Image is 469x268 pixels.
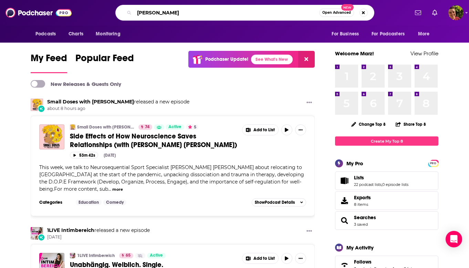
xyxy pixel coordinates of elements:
button: Change Top 8 [347,120,390,129]
button: 5 [186,124,198,130]
a: Active [147,253,166,258]
a: Small Doses with Amanda Seales [47,99,134,105]
a: 1LIVE Intimbereich [47,227,94,233]
a: Popular Feed [75,52,134,73]
div: New Episode [38,105,45,112]
div: Search podcasts, credits, & more... [115,5,374,21]
a: 74 [138,124,152,130]
a: View Profile [410,50,438,57]
button: Show More Button [295,253,306,264]
span: Follows [354,259,372,265]
span: Active [150,252,163,259]
span: Logged in as Marz [448,5,463,20]
a: 3 saved [354,222,368,227]
span: about 8 hours ago [47,106,189,112]
a: Searches [337,216,351,225]
span: For Podcasters [372,29,405,39]
button: ShowPodcast Details [252,198,306,206]
button: Show More Button [304,99,315,107]
button: Show profile menu [448,5,463,20]
span: Show Podcast Details [255,200,295,205]
a: Show notifications dropdown [429,7,440,19]
a: Side Effects of How Neuroscience Saves Relationships (with [PERSON_NAME] [PERSON_NAME]) [70,132,237,149]
span: [DATE] [47,234,150,240]
img: Small Doses with Amanda Seales [70,124,75,130]
a: Lists [354,175,408,181]
span: New [341,4,354,11]
a: 65 [119,253,133,258]
span: Lists [335,171,438,190]
button: open menu [367,27,415,41]
a: Exports [335,191,438,210]
span: Searches [335,211,438,230]
button: open menu [327,27,367,41]
span: ... [108,186,111,192]
button: open menu [91,27,129,41]
span: Exports [354,194,371,201]
a: Welcome Marz! [335,50,374,57]
span: For Business [332,29,359,39]
a: 1LIVE Intimbereich [77,253,115,258]
div: Open Intercom Messenger [446,231,462,247]
a: Follows [354,259,414,265]
button: open menu [413,27,438,41]
button: Show More Button [304,227,315,236]
button: more [112,187,123,192]
img: 1LIVE Intimbereich [70,253,75,258]
span: Add to List [253,127,275,133]
div: My Pro [346,160,363,167]
a: Side Effects of How Neuroscience Saves Relationships (with Martin Ali Simms) [39,124,64,149]
span: My Feed [31,52,67,68]
span: 65 [126,252,131,259]
span: Popular Feed [75,52,134,68]
a: Active [166,124,184,130]
button: 53m 42s [70,152,98,158]
span: Add to List [253,256,275,261]
span: Lists [354,175,364,181]
span: Charts [69,29,83,39]
button: Open AdvancedNew [319,9,354,17]
div: [DATE] [104,153,116,158]
a: Education [76,200,102,205]
button: Share Top 8 [395,118,426,131]
div: My Activity [346,244,374,251]
span: More [418,29,430,39]
button: open menu [31,27,65,41]
span: , [382,182,382,187]
a: Searches [354,214,376,221]
h3: Categories [39,200,70,205]
h3: released a new episode [47,227,150,234]
span: Active [168,124,181,131]
a: Create My Top 8 [335,136,438,146]
a: New Releases & Guests Only [31,80,121,88]
a: 22 podcast lists [354,182,382,187]
button: Show More Button [295,124,306,135]
img: 1LIVE Intimbereich [31,227,43,239]
span: This week, we talk to Neurosequential Sport Specialist [PERSON_NAME] [PERSON_NAME] about relocati... [39,164,304,192]
a: Show notifications dropdown [412,7,424,19]
span: Monitoring [96,29,120,39]
span: Open Advanced [322,11,351,14]
button: Show More Button [242,125,278,135]
a: Comedy [103,200,126,205]
div: New Episode [38,234,45,241]
img: Small Doses with Amanda Seales [31,99,43,111]
a: PRO [429,160,437,166]
h3: released a new episode [47,99,189,105]
span: 8 items [354,202,371,207]
span: 74 [145,124,149,131]
a: 0 episode lists [382,182,408,187]
button: Show More Button [242,253,278,264]
a: Lists [337,176,351,186]
a: See What's New [251,55,293,64]
img: Podchaser - Follow, Share and Rate Podcasts [6,6,72,19]
a: Small Doses with [PERSON_NAME] [77,124,134,130]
